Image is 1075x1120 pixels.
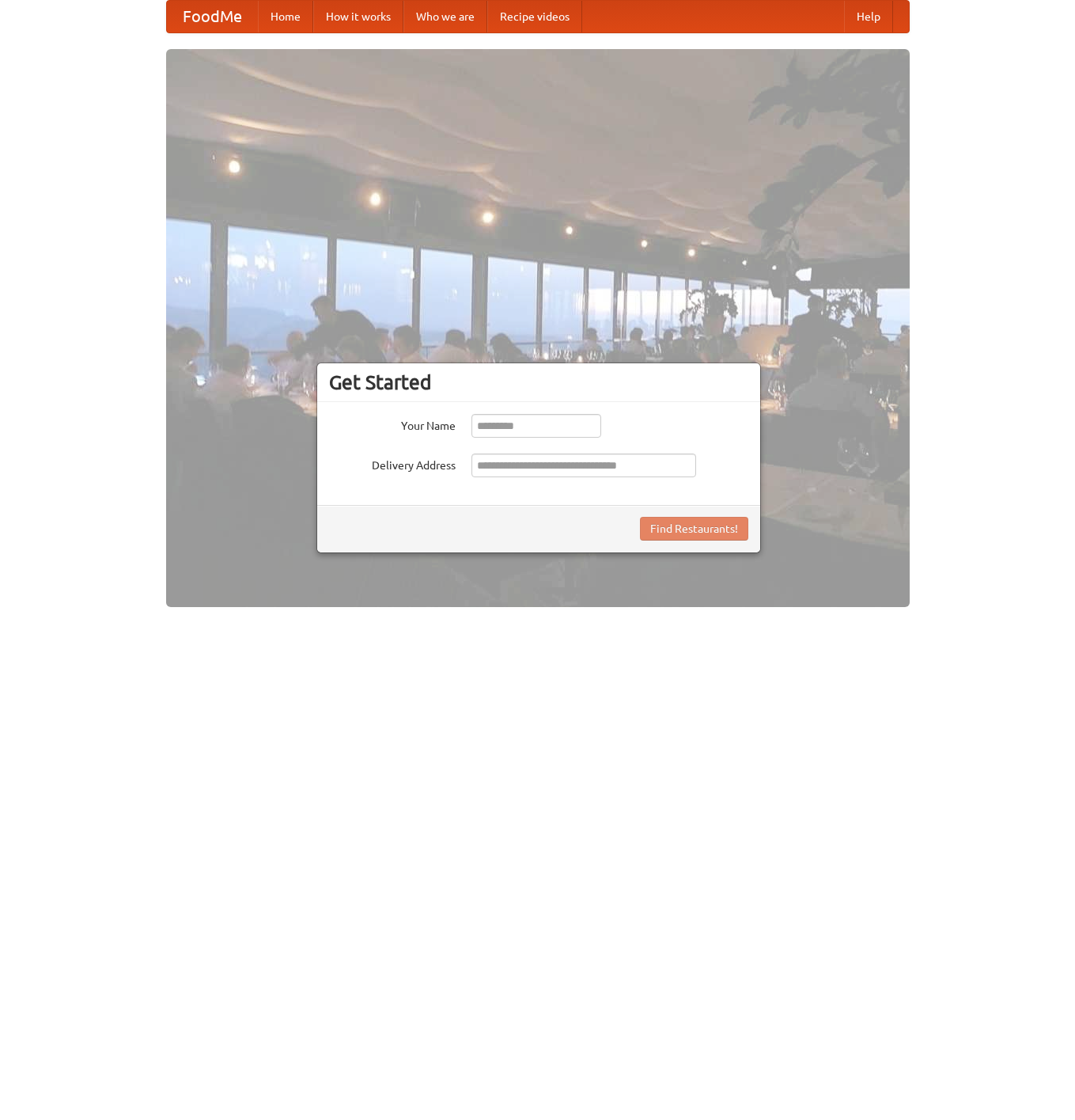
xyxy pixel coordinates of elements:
[844,1,893,32] a: Help
[329,454,456,473] label: Delivery Address
[313,1,403,32] a: How it works
[329,370,748,394] h3: Get Started
[403,1,487,32] a: Who we are
[640,517,748,541] button: Find Restaurants!
[487,1,582,32] a: Recipe videos
[329,414,456,434] label: Your Name
[167,1,258,32] a: FoodMe
[258,1,313,32] a: Home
